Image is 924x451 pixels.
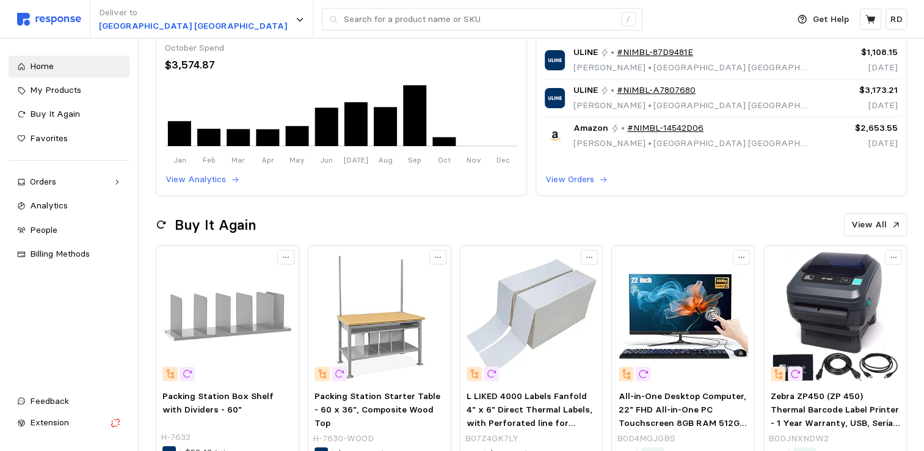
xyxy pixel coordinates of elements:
[611,84,614,97] p: •
[619,252,748,381] img: 712mSCX1HZL.__AC_SX300_SY300_QL70_FMwebp_.jpg
[573,99,807,112] p: [PERSON_NAME] [GEOGRAPHIC_DATA] [GEOGRAPHIC_DATA]
[816,84,898,97] p: $3,173.21
[30,224,57,235] span: People
[886,9,907,30] button: RD
[573,61,807,75] p: [PERSON_NAME] [GEOGRAPHIC_DATA] [GEOGRAPHIC_DATA]
[621,122,625,135] p: •
[30,248,90,259] span: Billing Methods
[313,432,374,446] p: H-7630-WOOD
[162,252,292,381] img: H-7632
[30,61,54,71] span: Home
[616,432,675,446] p: B0D4MGJGBS
[30,133,68,144] span: Favorites
[617,46,693,59] a: #NIMBL-87D9481E
[99,20,287,33] p: [GEOGRAPHIC_DATA] [GEOGRAPHIC_DATA]
[816,46,898,59] p: $1,108.15
[30,200,68,211] span: Analytics
[790,8,856,31] button: Get Help
[816,137,898,150] p: [DATE]
[289,155,305,164] tspan: May
[771,252,900,381] img: 61MduDaiH+L._AC_SX466_.jpg
[9,103,129,125] a: Buy It Again
[611,46,614,59] p: •
[173,155,186,164] tspan: Jan
[844,213,907,237] button: View All
[231,155,245,164] tspan: Mar
[203,155,216,164] tspan: Feb
[573,137,807,150] p: [PERSON_NAME] [GEOGRAPHIC_DATA] [GEOGRAPHIC_DATA]
[165,172,240,187] button: View Analytics
[816,99,898,112] p: [DATE]
[545,88,565,108] img: ULINE
[573,122,608,135] span: Amazon
[344,9,614,31] input: Search for a product name or SKU
[497,155,510,164] tspan: Dec
[165,42,518,55] div: October Spend
[545,172,608,187] button: View Orders
[9,195,129,217] a: Analytics
[99,6,287,20] p: Deliver to
[408,155,421,164] tspan: Sep
[573,84,598,97] span: ULINE
[438,155,451,164] tspan: Oct
[851,218,887,232] p: View All
[30,84,81,95] span: My Products
[261,155,274,164] tspan: Apr
[816,61,898,75] p: [DATE]
[465,432,518,446] p: B07Z4GK7LY
[161,431,191,444] p: H-7632
[467,155,481,164] tspan: Nov
[166,173,226,186] p: View Analytics
[9,79,129,101] a: My Products
[9,391,129,413] button: Feedback
[816,122,898,135] p: $2,653.55
[646,100,653,111] span: •
[9,219,129,241] a: People
[573,46,598,59] span: ULINE
[9,412,129,434] button: Extension
[9,243,129,265] a: Billing Methods
[646,62,653,73] span: •
[9,171,129,193] a: Orders
[768,432,829,446] p: B0DJNXNDW2
[315,252,444,381] img: H-7630-WOOD
[9,128,129,150] a: Favorites
[165,57,518,73] div: $3,574.87
[17,13,81,26] img: svg%3e
[320,155,333,164] tspan: Jun
[315,391,440,428] span: Packing Station Starter Table - 60 x 36", Composite Wood Top
[344,155,368,164] tspan: [DATE]
[545,126,565,146] img: Amazon
[30,108,80,119] span: Buy It Again
[30,175,108,189] div: Orders
[621,12,636,27] div: /
[890,13,903,26] p: RD
[175,216,256,235] h2: Buy It Again
[162,391,274,415] span: Packing Station Box Shelf with Dividers - 60"
[9,56,129,78] a: Home
[30,395,69,406] span: Feedback
[30,417,69,428] span: Extension
[545,50,565,70] img: ULINE
[467,252,596,381] img: 61kZ5mp4iJL.__AC_SX300_SY300_QL70_FMwebp_.jpg
[617,84,696,97] a: #NIMBL-A7807680
[646,137,653,148] span: •
[378,155,393,164] tspan: Aug
[545,173,594,186] p: View Orders
[813,13,849,26] p: Get Help
[627,122,704,135] a: #NIMBL-14542D06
